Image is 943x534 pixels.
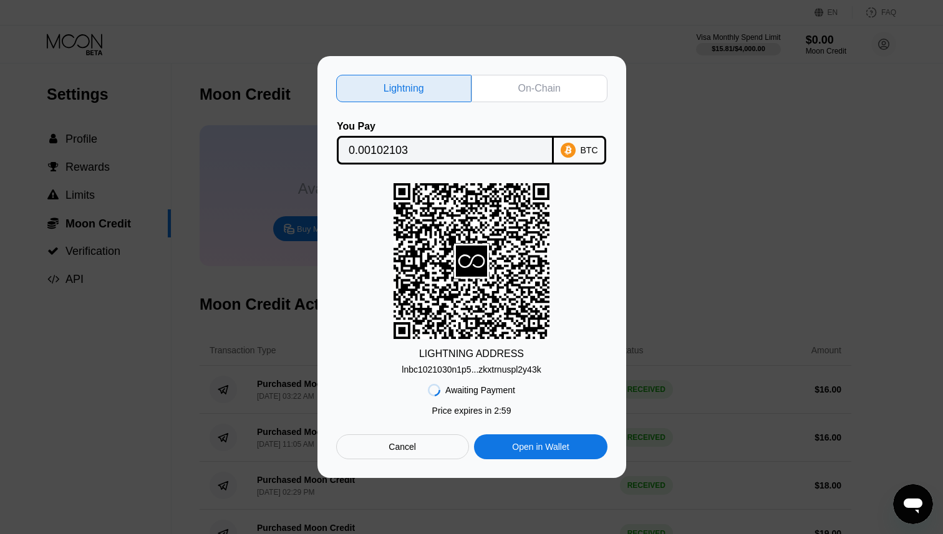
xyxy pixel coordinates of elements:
div: Awaiting Payment [445,385,515,395]
div: You PayBTC [336,121,607,164]
iframe: Button to launch messaging window [893,484,933,524]
div: Cancel [389,441,416,452]
div: lnbc1021030n1p5...zkxtrnuspl2y43k [402,360,541,374]
div: BTC [581,145,598,155]
span: 2 : 59 [494,406,511,416]
div: Lightning [336,75,472,102]
div: Price expires in [432,406,511,416]
div: On-Chain [518,82,561,95]
div: On-Chain [472,75,607,102]
div: lnbc1021030n1p5...zkxtrnuspl2y43k [402,365,541,374]
div: Open in Wallet [474,434,607,459]
div: LIGHTNING ADDRESS [419,348,524,360]
div: Open in Wallet [512,441,569,452]
div: Lightning [384,82,424,95]
div: You Pay [337,121,554,132]
div: Cancel [336,434,469,459]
